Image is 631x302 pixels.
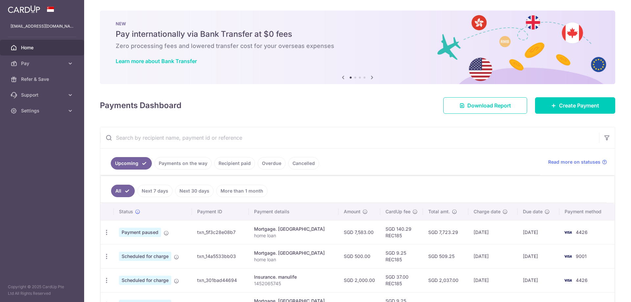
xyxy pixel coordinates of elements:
[474,208,501,215] span: Charge date
[380,244,423,268] td: SGD 9.25 REC185
[254,274,334,280] div: Insurance. manulife
[518,244,559,268] td: [DATE]
[443,97,527,114] a: Download Report
[21,107,64,114] span: Settings
[21,76,64,82] span: Refer & Save
[380,220,423,244] td: SGD 140.29 REC185
[21,92,64,98] span: Support
[116,21,599,26] p: NEW
[548,159,607,165] a: Read more on statuses
[339,244,380,268] td: SGD 500.00
[119,228,161,237] span: Payment paused
[561,252,574,260] img: Bank Card
[380,268,423,292] td: SGD 37.00 REC185
[467,102,511,109] span: Download Report
[254,250,334,256] div: Mortgage. [GEOGRAPHIC_DATA]
[518,220,559,244] td: [DATE]
[254,280,334,287] p: 1452065745
[100,11,615,84] img: Bank transfer banner
[468,244,518,268] td: [DATE]
[428,208,450,215] span: Total amt.
[576,229,588,235] span: 4426
[21,44,64,51] span: Home
[116,58,197,64] a: Learn more about Bank Transfer
[119,276,171,285] span: Scheduled for charge
[258,157,286,170] a: Overdue
[576,277,588,283] span: 4426
[192,203,249,220] th: Payment ID
[254,232,334,239] p: home loan
[119,252,171,261] span: Scheduled for charge
[137,185,173,197] a: Next 7 days
[214,157,255,170] a: Recipient paid
[468,220,518,244] td: [DATE]
[249,203,339,220] th: Payment details
[192,268,249,292] td: txn_301bad44694
[548,159,600,165] span: Read more on statuses
[216,185,268,197] a: More than 1 month
[423,244,468,268] td: SGD 509.25
[100,100,181,111] h4: Payments Dashboard
[21,60,64,67] span: Pay
[288,157,319,170] a: Cancelled
[339,268,380,292] td: SGD 2,000.00
[423,268,468,292] td: SGD 2,037.00
[116,29,599,39] h5: Pay internationally via Bank Transfer at $0 fees
[175,185,214,197] a: Next 30 days
[576,253,587,259] span: 9001
[523,208,543,215] span: Due date
[423,220,468,244] td: SGD 7,723.29
[192,244,249,268] td: txn_14a5533bb03
[344,208,361,215] span: Amount
[468,268,518,292] td: [DATE]
[254,256,334,263] p: home loan
[535,97,615,114] a: Create Payment
[111,157,152,170] a: Upcoming
[11,23,74,30] p: [EMAIL_ADDRESS][DOMAIN_NAME]
[559,102,599,109] span: Create Payment
[116,42,599,50] h6: Zero processing fees and lowered transfer cost for your overseas expenses
[119,208,133,215] span: Status
[192,220,249,244] td: txn_5f3c28e08b7
[339,220,380,244] td: SGD 7,583.00
[111,185,135,197] a: All
[561,228,574,236] img: Bank Card
[559,203,615,220] th: Payment method
[386,208,410,215] span: CardUp fee
[561,276,574,284] img: Bank Card
[254,226,334,232] div: Mortgage. [GEOGRAPHIC_DATA]
[518,268,559,292] td: [DATE]
[8,5,40,13] img: CardUp
[154,157,212,170] a: Payments on the way
[100,127,599,148] input: Search by recipient name, payment id or reference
